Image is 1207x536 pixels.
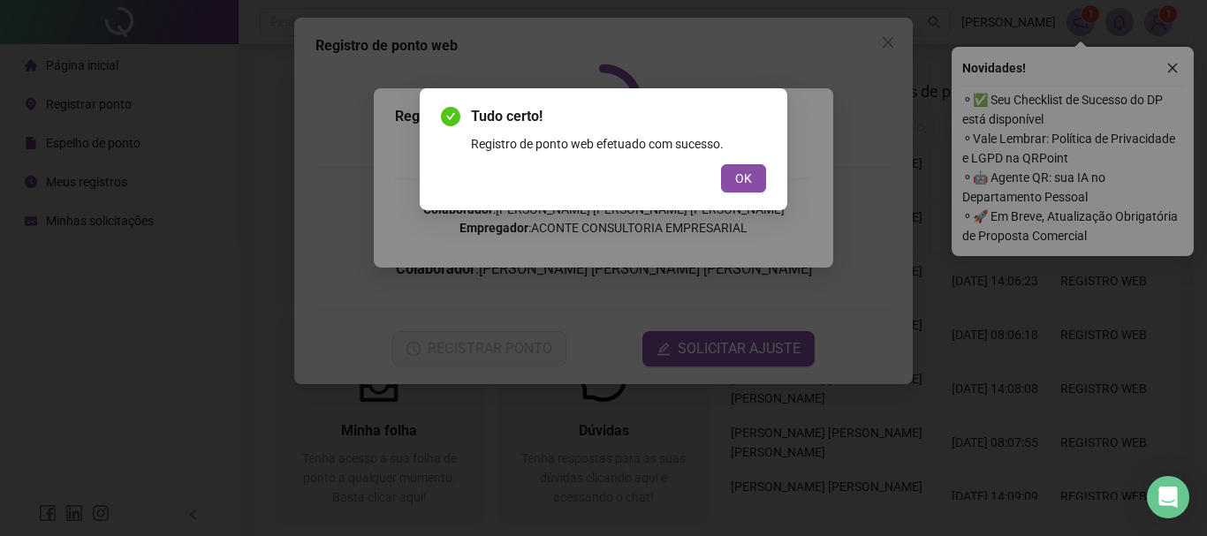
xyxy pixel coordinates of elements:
span: Tudo certo! [471,106,766,127]
div: Open Intercom Messenger [1147,476,1189,518]
button: OK [721,164,766,193]
span: OK [735,169,752,188]
div: Registro de ponto web efetuado com sucesso. [471,134,766,154]
span: check-circle [441,107,460,126]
